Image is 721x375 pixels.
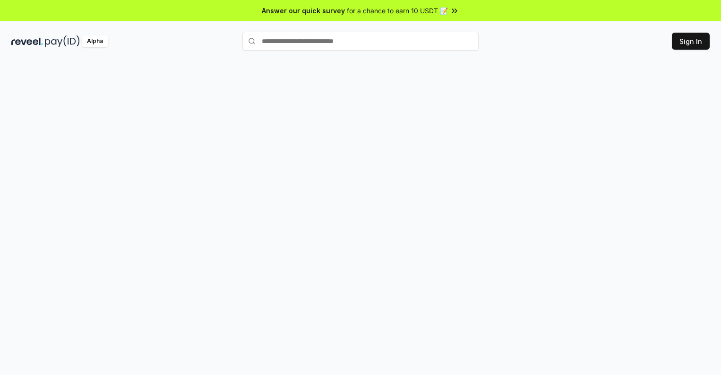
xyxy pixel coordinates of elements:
[45,35,80,47] img: pay_id
[262,6,345,16] span: Answer our quick survey
[11,35,43,47] img: reveel_dark
[672,33,710,50] button: Sign In
[82,35,108,47] div: Alpha
[347,6,448,16] span: for a chance to earn 10 USDT 📝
